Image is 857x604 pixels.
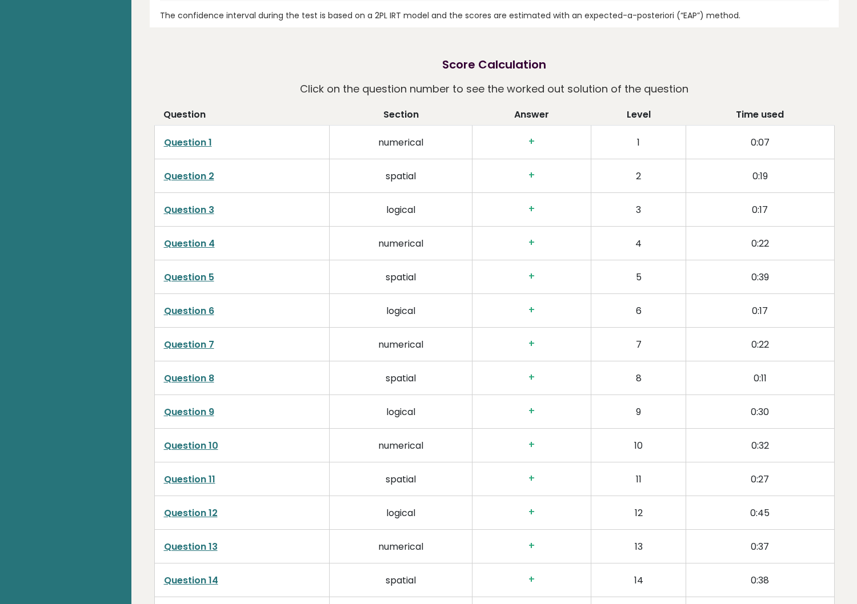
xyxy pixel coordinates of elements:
td: 0:17 [686,293,834,327]
th: Answer [472,108,591,126]
h3: + [482,136,582,148]
a: Question 13 [164,540,218,553]
td: 7 [591,327,686,361]
th: Level [591,108,686,126]
h3: + [482,372,582,384]
h3: + [482,271,582,283]
td: spatial [329,563,472,597]
td: numerical [329,428,472,462]
h3: + [482,540,582,552]
td: 2 [591,159,686,192]
td: spatial [329,462,472,496]
a: Question 14 [164,574,218,587]
td: logical [329,496,472,529]
td: 4 [591,226,686,260]
td: logical [329,394,472,428]
td: 0:17 [686,192,834,226]
a: Question 9 [164,405,214,418]
td: 0:45 [686,496,834,529]
a: Question 4 [164,237,215,250]
td: 0:22 [686,226,834,260]
td: spatial [329,159,472,192]
th: Section [329,108,472,126]
a: Question 6 [164,304,214,317]
td: 0:07 [686,125,834,159]
td: logical [329,192,472,226]
a: Question 1 [164,136,212,149]
td: 10 [591,428,686,462]
th: Question [154,108,329,126]
th: Time used [686,108,834,126]
h3: + [482,203,582,215]
a: Question 3 [164,203,214,216]
h3: + [482,170,582,182]
h3: + [482,304,582,316]
h3: + [482,574,582,586]
td: 0:32 [686,428,834,462]
td: 8 [591,361,686,394]
td: 0:19 [686,159,834,192]
td: numerical [329,226,472,260]
td: 0:11 [686,361,834,394]
td: spatial [329,361,472,394]
td: 3 [591,192,686,226]
td: 6 [591,293,686,327]
a: Question 11 [164,473,215,486]
h3: + [482,405,582,417]
td: logical [329,293,472,327]
td: spatial [329,260,472,293]
a: Question 7 [164,338,214,351]
td: 5 [591,260,686,293]
p: Click on the question number to see the worked out solution of the question [300,79,688,99]
h3: + [482,237,582,249]
a: Question 2 [164,170,214,183]
td: 0:27 [686,462,834,496]
td: 14 [591,563,686,597]
div: The confidence interval during the test is based on a 2PL IRT model and the scores are estimated ... [160,10,829,22]
a: Question 12 [164,506,218,520]
a: Question 10 [164,439,218,452]
h2: Score Calculation [442,56,546,73]
a: Question 8 [164,372,214,385]
td: 9 [591,394,686,428]
h3: + [482,439,582,451]
td: 13 [591,529,686,563]
td: 12 [591,496,686,529]
td: numerical [329,529,472,563]
a: Question 5 [164,271,214,284]
td: 0:30 [686,394,834,428]
td: 0:39 [686,260,834,293]
td: numerical [329,125,472,159]
td: numerical [329,327,472,361]
td: 11 [591,462,686,496]
h3: + [482,506,582,518]
h3: + [482,473,582,485]
h3: + [482,338,582,350]
td: 1 [591,125,686,159]
td: 0:38 [686,563,834,597]
td: 0:22 [686,327,834,361]
td: 0:37 [686,529,834,563]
